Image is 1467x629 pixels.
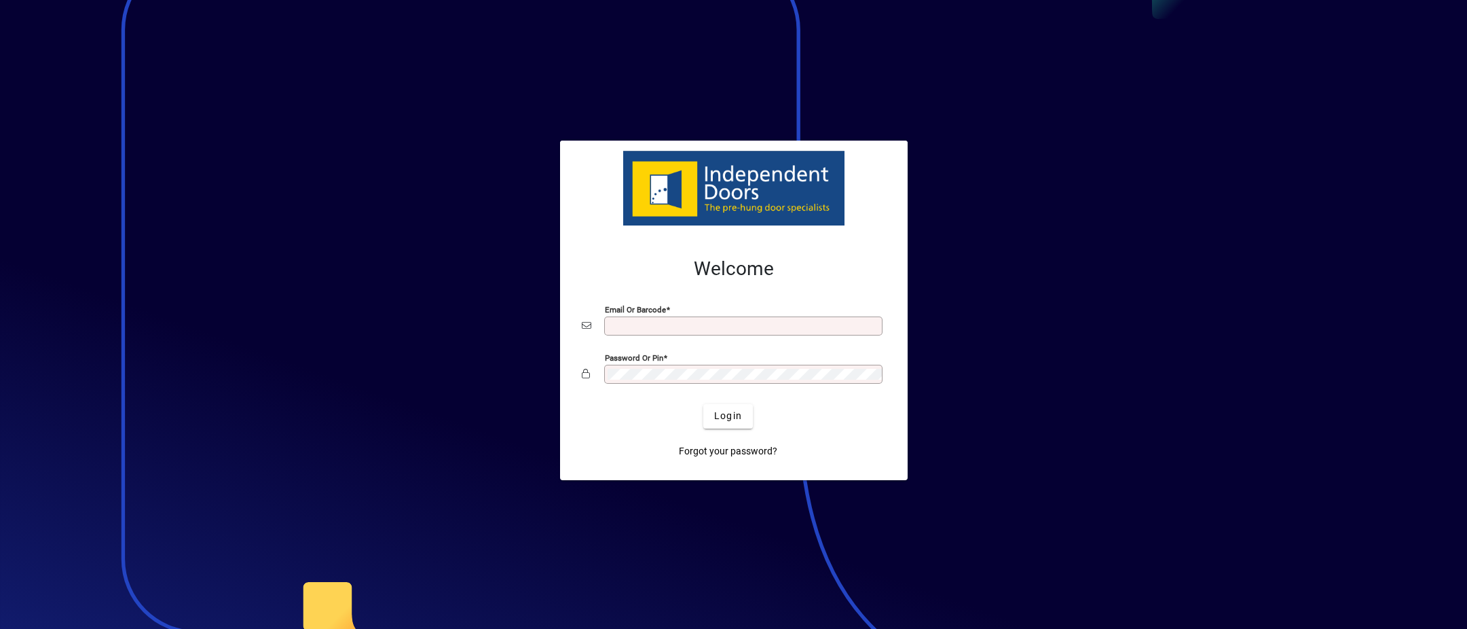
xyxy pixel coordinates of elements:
h2: Welcome [582,257,886,281]
mat-label: Email or Barcode [605,304,666,314]
a: Forgot your password? [673,439,783,464]
button: Login [703,404,753,429]
mat-label: Password or Pin [605,353,663,362]
span: Forgot your password? [679,444,777,459]
span: Login [714,409,742,423]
